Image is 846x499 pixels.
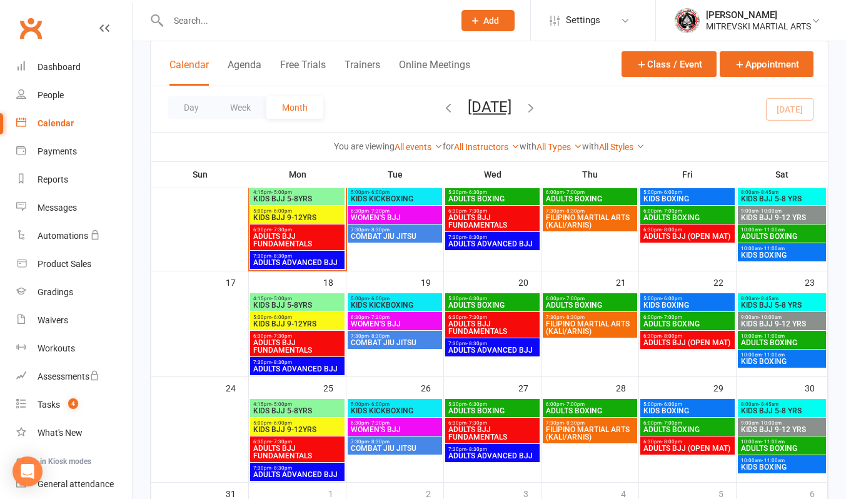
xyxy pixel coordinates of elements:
[253,333,342,339] span: 6:30pm
[545,208,635,214] span: 7:30pm
[249,161,346,188] th: Mon
[762,333,785,339] span: - 11:00am
[271,189,292,195] span: - 5:00pm
[395,142,443,152] a: All events
[643,296,732,301] span: 5:00pm
[643,339,732,346] span: ADULTS BJJ (OPEN MAT)
[16,250,132,278] a: Product Sales
[38,315,68,325] div: Waivers
[15,13,46,44] a: Clubworx
[662,333,682,339] span: - 8:00pm
[253,253,342,259] span: 7:30pm
[253,233,342,248] span: ADULTS BJJ FUNDAMENTALS
[253,439,342,445] span: 6:30pm
[762,352,785,358] span: - 11:00am
[545,301,635,309] span: ADULTS BOXING
[740,195,823,203] span: KIDS BJJ 5-8 YRS
[38,146,77,156] div: Payments
[662,315,682,320] span: - 7:00pm
[448,401,537,407] span: 5:30pm
[662,208,682,214] span: - 7:00pm
[545,426,635,441] span: FILIPINO MARTIAL ARTS (KALI/ARNIS)
[68,398,78,409] span: 4
[805,377,827,398] div: 30
[643,401,732,407] span: 5:00pm
[444,161,541,188] th: Wed
[168,96,214,119] button: Day
[448,195,537,203] span: ADULTS BOXING
[643,189,732,195] span: 5:00pm
[16,81,132,109] a: People
[271,208,292,214] span: - 6:00pm
[564,401,585,407] span: - 7:00pm
[599,142,645,152] a: All Styles
[545,189,635,195] span: 6:00pm
[564,315,585,320] span: - 8:30pm
[706,21,811,32] div: MITREVSKI MARTIAL ARTS
[271,227,292,233] span: - 7:30pm
[253,471,342,478] span: ADULTS ADVANCED BJJ
[38,231,88,241] div: Automations
[740,301,823,309] span: KIDS BJJ 5-8 YRS
[399,59,470,86] button: Online Meetings
[740,401,823,407] span: 8:00am
[662,439,682,445] span: - 8:00pm
[448,301,537,309] span: ADULTS BOXING
[706,9,811,21] div: [PERSON_NAME]
[622,51,717,77] button: Class / Event
[740,208,823,214] span: 9:00am
[461,10,515,31] button: Add
[38,174,68,184] div: Reports
[16,335,132,363] a: Workouts
[350,214,440,221] span: WOMEN'S BJJ
[350,333,440,339] span: 7:30pm
[169,59,209,86] button: Calendar
[466,234,487,240] span: - 8:30pm
[740,320,823,328] span: KIDS BJJ 9-12 YRS
[448,214,537,229] span: ADULTS BJJ FUNDAMENTALS
[280,59,326,86] button: Free Trials
[253,401,342,407] span: 4:15pm
[737,161,828,188] th: Sat
[253,365,342,373] span: ADULTS ADVANCED BJJ
[758,208,782,214] span: - 10:00am
[740,233,823,240] span: ADULTS BOXING
[16,138,132,166] a: Payments
[253,339,342,354] span: ADULTS BJJ FUNDAMENTALS
[369,315,390,320] span: - 7:30pm
[483,16,499,26] span: Add
[334,141,395,151] strong: You are viewing
[16,470,132,498] a: General attendance kiosk mode
[643,214,732,221] span: ADULTS BOXING
[38,203,77,213] div: Messages
[266,96,323,119] button: Month
[643,320,732,328] span: ADULTS BOXING
[643,233,732,240] span: ADULTS BJJ (OPEN MAT)
[616,271,638,292] div: 21
[536,142,582,152] a: All Types
[564,208,585,214] span: - 8:30pm
[740,296,823,301] span: 8:00am
[448,208,537,214] span: 6:30pm
[448,341,537,346] span: 7:30pm
[350,301,440,309] span: KIDS KICKBOXING
[740,358,823,365] span: KIDS BOXING
[253,420,342,426] span: 5:00pm
[421,377,443,398] div: 26
[16,166,132,194] a: Reports
[740,214,823,221] span: KIDS BJJ 9-12 YRS
[350,227,440,233] span: 7:30pm
[214,96,266,119] button: Week
[38,287,73,297] div: Gradings
[448,452,537,460] span: ADULTS ADVANCED BJJ
[271,465,292,471] span: - 8:30pm
[369,227,390,233] span: - 8:30pm
[38,259,91,269] div: Product Sales
[253,189,342,195] span: 4:15pm
[762,439,785,445] span: - 11:00am
[643,333,732,339] span: 6:30pm
[271,315,292,320] span: - 6:00pm
[740,339,823,346] span: ADULTS BOXING
[16,391,132,419] a: Tasks 4
[253,426,342,433] span: KIDS BJJ 9-12YRS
